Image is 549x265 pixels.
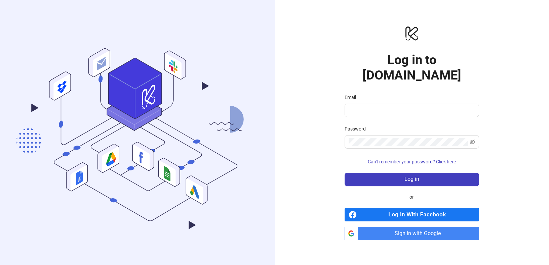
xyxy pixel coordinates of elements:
label: Password [345,125,370,132]
h1: Log in to [DOMAIN_NAME] [345,52,479,83]
span: Sign in with Google [361,227,479,240]
label: Email [345,94,360,101]
span: Log in With Facebook [359,208,479,221]
a: Log in With Facebook [345,208,479,221]
button: Log in [345,173,479,186]
span: or [404,193,419,201]
span: Can't remember your password? Click here [368,159,456,164]
a: Can't remember your password? Click here [345,159,479,164]
a: Sign in with Google [345,227,479,240]
input: Password [349,138,468,146]
span: eye-invisible [470,139,475,145]
input: Email [349,106,474,114]
button: Can't remember your password? Click here [345,157,479,167]
span: Log in [404,176,419,182]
